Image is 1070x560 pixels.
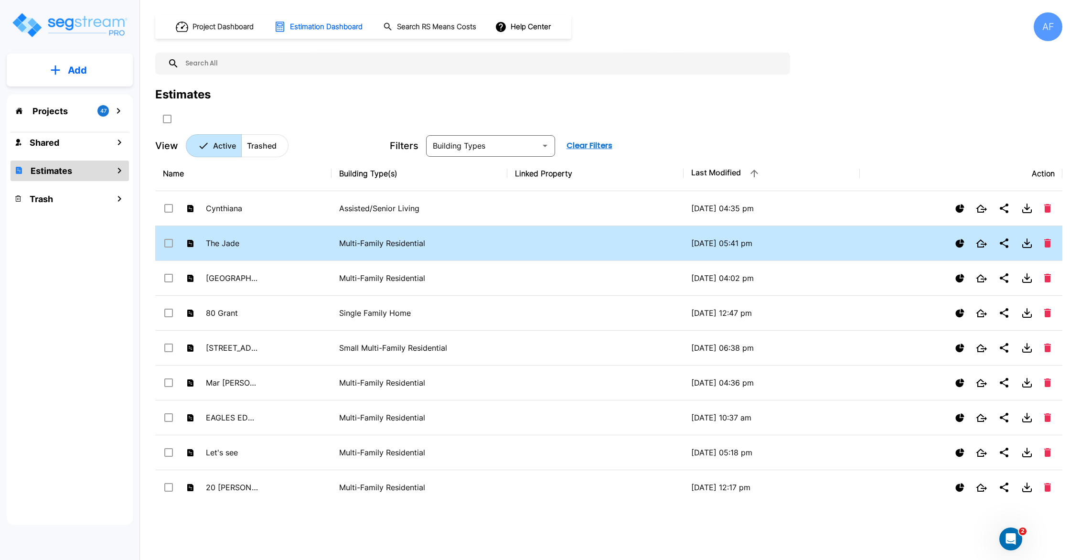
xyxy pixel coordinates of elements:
div: Platform [186,134,289,157]
th: Last Modified [684,156,860,191]
button: Open New Tab [972,480,991,495]
p: Multi-Family Residential [339,377,500,388]
p: Cynthiana [206,203,258,214]
p: [DATE] 06:38 pm [691,342,852,354]
button: Open New Tab [972,201,991,216]
p: Multi-Family Residential [339,237,500,249]
p: [DATE] 10:37 am [691,412,852,423]
p: 20 [PERSON_NAME] [206,482,258,493]
button: Open New Tab [972,410,991,426]
p: View [155,139,178,153]
button: Add [7,56,133,84]
button: Share [995,478,1014,497]
button: Download [1017,443,1037,462]
p: [STREET_ADDRESS] [206,342,258,354]
button: Show Ranges [952,340,968,356]
p: Projects [32,105,68,118]
h1: Trash [30,193,53,205]
button: Estimation Dashboard [270,17,368,37]
p: [DATE] 05:18 pm [691,447,852,458]
button: Open New Tab [972,236,991,251]
h1: Estimates [31,164,72,177]
th: Building Type(s) [332,156,508,191]
p: Assisted/Senior Living [339,203,500,214]
button: Share [995,269,1014,288]
p: [DATE] 04:36 pm [691,377,852,388]
h1: Search RS Means Costs [397,22,476,32]
p: Mar [PERSON_NAME] Apartments [206,377,258,388]
button: Download [1017,303,1037,323]
button: Delete [1040,200,1055,216]
button: Delete [1040,444,1055,461]
button: Share [995,338,1014,357]
p: Multi-Family Residential [339,447,500,458]
p: [DATE] 04:35 pm [691,203,852,214]
p: 47 [100,107,107,115]
p: [DATE] 12:17 pm [691,482,852,493]
button: Open [538,139,552,152]
button: Clear Filters [563,136,616,155]
p: Active [213,140,236,151]
h1: Estimation Dashboard [290,22,363,32]
button: Delete [1040,409,1055,426]
button: Share [995,234,1014,253]
span: 2 [1019,528,1027,535]
button: Active [186,134,242,157]
button: Delete [1040,235,1055,251]
p: 80 Grant [206,307,258,319]
input: Building Types [429,139,536,152]
p: Trashed [247,140,277,151]
button: Delete [1040,479,1055,495]
button: Share [995,303,1014,323]
button: Share [995,199,1014,218]
button: Open New Tab [972,340,991,356]
button: Share [995,443,1014,462]
button: Download [1017,269,1037,288]
p: Multi-Family Residential [339,412,500,423]
button: Open New Tab [972,270,991,286]
button: SelectAll [158,109,177,129]
button: Show Ranges [952,375,968,391]
button: Download [1017,478,1037,497]
div: AF [1034,12,1062,41]
p: [DATE] 05:41 pm [691,237,852,249]
p: Add [68,63,87,77]
button: Share [995,373,1014,392]
button: Show Ranges [952,270,968,287]
button: Delete [1040,340,1055,356]
th: Action [860,156,1062,191]
button: Show Ranges [952,200,968,217]
button: Download [1017,408,1037,427]
button: Open New Tab [972,445,991,461]
h1: Project Dashboard [193,22,254,32]
p: Small Multi-Family Residential [339,342,500,354]
p: The Jade [206,237,258,249]
p: Filters [390,139,418,153]
img: Logo [11,11,128,39]
p: [DATE] 04:02 pm [691,272,852,284]
input: Search All [179,53,785,75]
button: Download [1017,373,1037,392]
p: EAGLES EDGE LLC [206,412,258,423]
p: Let's see [206,447,258,458]
button: Delete [1040,305,1055,321]
button: Search RS Means Costs [379,18,481,36]
button: Delete [1040,270,1055,286]
button: Trashed [241,134,289,157]
iframe: Intercom live chat [999,528,1022,550]
button: Open New Tab [972,305,991,321]
button: Delete [1040,375,1055,391]
p: Single Family Home [339,307,500,319]
th: Linked Property [507,156,684,191]
p: Multi-Family Residential [339,482,500,493]
button: Download [1017,199,1037,218]
h1: Shared [30,136,59,149]
button: Share [995,408,1014,427]
div: Name [163,168,324,179]
p: [DATE] 12:47 pm [691,307,852,319]
button: Download [1017,338,1037,357]
button: Project Dashboard [172,16,259,37]
button: Open New Tab [972,375,991,391]
button: Show Ranges [952,305,968,322]
button: Show Ranges [952,479,968,496]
